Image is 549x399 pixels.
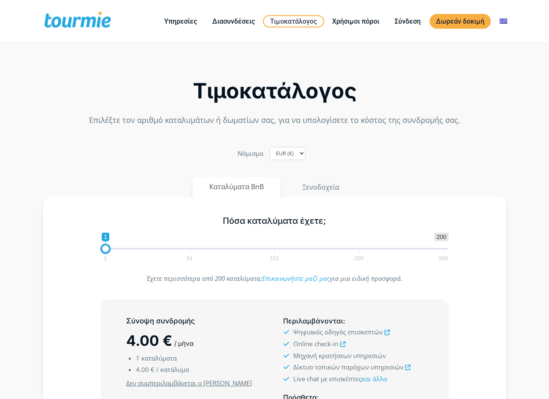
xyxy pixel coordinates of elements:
span: καταλύματα [141,354,177,362]
u: Δεν συμπεριλαμβάνεται ο [PERSON_NAME] [126,379,252,387]
label: Nόμισμα [238,148,263,159]
h2: Τιμοκατάλογος [43,81,506,101]
span: / κατάλυμα [156,365,189,374]
a: Επικοινωνήστε μαζί μας [262,274,330,282]
p: Έχετε περισσότερα από 200 καταλύματα; για μια ειδική προσφορά. [100,273,449,284]
p: Επιλέξτε τον αριθμό καταλυμάτων ή δωματίων σας, για να υπολογίσετε το κόστος της συνδρομής σας. [43,114,506,126]
a: Υπηρεσίες [158,16,203,27]
span: Δίκτυο τοπικών παρόχων υπηρεσιών [293,363,403,371]
a: Σύνδεση [388,16,427,27]
a: Δωρεάν δοκιμή [430,14,491,29]
a: και άλλα [362,375,387,383]
span: Live chat με επισκέπτες [293,375,387,383]
span: 200 [434,233,448,241]
span: 200 [438,256,449,260]
span: 51 [186,256,194,260]
span: 1 [102,233,109,241]
span: Περιλαμβάνονται [283,317,343,325]
a: Διασυνδέσεις [206,16,261,27]
span: 1 [103,256,108,260]
a: Τιμοκατάλογος [263,15,324,27]
span: Online check-in [293,339,338,348]
h5: Σύνοψη συνδρομής [126,316,265,326]
button: Ξενοδοχεία [285,177,357,197]
h5: : [283,316,422,326]
span: 150 [353,256,365,260]
span: Ψηφιακός οδηγός επισκεπτών [293,328,383,336]
span: 4.00 € [126,332,172,349]
span: 101 [268,256,280,260]
span: Μηχανή κρατήσεων υπηρεσιών [293,351,386,360]
span: 1 [136,354,140,362]
a: Χρήσιμοι πόροι [326,16,386,27]
span: / μήνα [174,339,194,347]
button: Καταλύματα BnB [192,177,281,197]
h5: Πόσα καταλύματα έχετε; [100,216,449,226]
span: 4.00 € [136,365,154,374]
